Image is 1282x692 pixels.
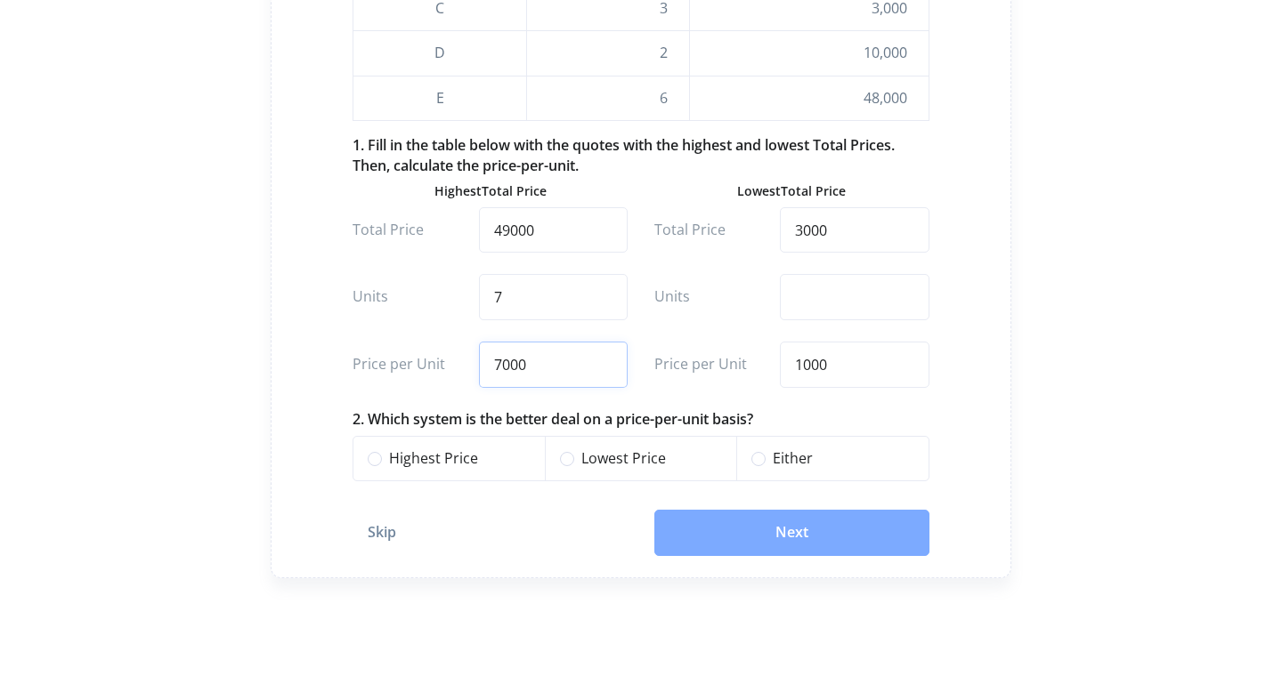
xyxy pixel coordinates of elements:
[353,31,527,76] th: D
[641,207,767,253] label: Total Price
[641,342,767,388] label: Price per Unit
[581,447,722,471] label: Lowest Price
[689,31,929,76] td: 10,000
[689,76,929,121] td: 48,000
[353,409,929,429] h5: 2. Which system is the better deal on a price-per-unit basis?
[654,510,929,556] button: Next
[353,182,628,200] h6: Highest Total Price
[389,447,530,471] label: Highest Price
[773,447,913,471] label: Either
[527,31,690,76] td: 2
[339,207,465,253] label: Total Price
[339,274,465,320] label: Units
[353,510,411,556] button: Skip
[527,76,690,121] td: 6
[654,182,929,200] h6: Lowest Total Price
[641,274,767,320] label: Units
[353,135,929,175] h5: 1. Fill in the table below with the quotes with the highest and lowest Total Prices. Then, calcul...
[353,76,527,121] th: E
[339,342,465,388] label: Price per Unit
